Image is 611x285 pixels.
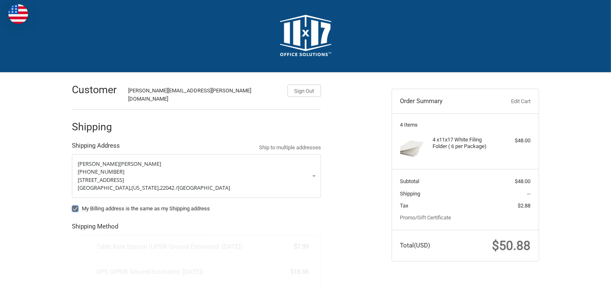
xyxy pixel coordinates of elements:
[400,191,421,197] span: Shipping
[400,214,452,221] a: Promo/Gift Certificate
[280,15,331,56] img: 11x17.com
[128,87,280,103] div: [PERSON_NAME][EMAIL_ADDRESS][PERSON_NAME][DOMAIN_NAME]
[400,178,420,184] span: Subtotal
[72,120,120,133] h2: Shipping
[8,4,28,24] img: duty and tax information for United States
[498,137,531,145] div: $48.00
[72,141,120,154] legend: Shipping Address
[400,242,430,249] span: Total (USD)
[400,97,490,106] h3: Order Summary
[72,154,321,198] a: Enter or select a different address
[400,203,409,209] span: Tax
[131,184,160,191] span: [US_STATE],
[259,144,321,152] a: Ship to multiple addresses
[288,85,321,97] button: Sign Out
[400,122,531,128] h3: 4 Items
[528,191,531,197] span: --
[518,203,531,209] span: $2.88
[515,178,531,184] span: $48.00
[78,176,124,184] span: [STREET_ADDRESS]
[492,238,531,253] span: $50.88
[72,83,120,96] h2: Customer
[72,205,321,212] label: My Billing address is the same as my Shipping address
[72,222,118,235] legend: Shipping Method
[78,160,119,167] span: [PERSON_NAME]
[178,184,230,191] span: [GEOGRAPHIC_DATA]
[433,137,496,150] h4: 4 x 11x17 White Filing Folder ( 6 per Package)
[160,184,178,191] span: 22042 /
[543,263,611,285] iframe: Google Customer Reviews
[119,160,161,167] span: [PERSON_NAME]
[490,97,530,106] a: Edit Cart
[78,168,124,175] span: [PHONE_NUMBER]
[78,184,131,191] span: [GEOGRAPHIC_DATA],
